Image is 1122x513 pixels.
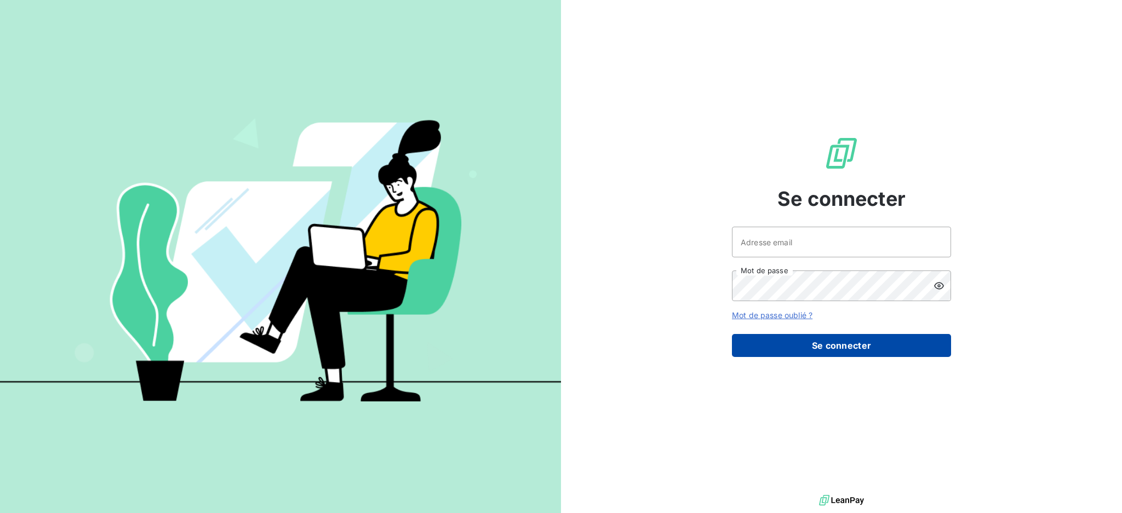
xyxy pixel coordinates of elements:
img: logo [819,492,864,509]
a: Mot de passe oublié ? [732,310,812,320]
input: placeholder [732,227,951,257]
button: Se connecter [732,334,951,357]
span: Se connecter [777,184,906,214]
img: Logo LeanPay [824,136,859,171]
